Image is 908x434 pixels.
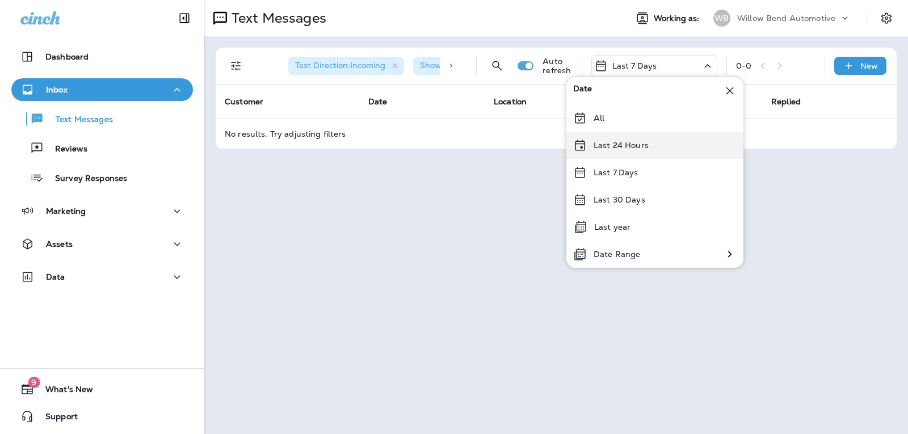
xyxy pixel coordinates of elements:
[594,168,638,177] p: Last 7 Days
[594,250,640,259] p: Date Range
[295,60,385,70] span: Text Direction : Incoming
[420,60,557,70] span: Show Start/Stop/Unsubscribe : true
[713,10,730,27] div: WB
[494,96,527,107] span: Location
[216,119,897,149] td: No results. Try adjusting filters
[288,57,404,75] div: Text Direction:Incoming
[44,115,113,125] p: Text Messages
[46,85,68,94] p: Inbox
[11,107,193,130] button: Text Messages
[876,8,897,28] button: Settings
[594,195,645,204] p: Last 30 Days
[860,61,878,70] p: New
[11,233,193,255] button: Assets
[225,54,247,77] button: Filters
[34,385,93,398] span: What's New
[225,96,263,107] span: Customer
[11,378,193,401] button: 9What's New
[11,266,193,288] button: Data
[227,10,326,27] p: Text Messages
[11,78,193,101] button: Inbox
[45,52,89,61] p: Dashboard
[594,222,630,231] p: Last year
[46,207,86,216] p: Marketing
[11,405,193,428] button: Support
[46,239,73,248] p: Assets
[28,377,40,388] span: 9
[34,412,78,425] span: Support
[44,174,127,184] p: Survey Responses
[11,166,193,189] button: Survey Responses
[11,200,193,222] button: Marketing
[413,57,575,75] div: Show Start/Stop/Unsubscribe:true
[594,141,649,150] p: Last 24 Hours
[46,272,65,281] p: Data
[612,61,657,70] p: Last 7 Days
[44,144,87,155] p: Reviews
[737,14,835,23] p: Willow Bend Automotive
[594,113,604,123] p: All
[771,96,801,107] span: Replied
[169,7,200,30] button: Collapse Sidebar
[368,96,388,107] span: Date
[11,136,193,160] button: Reviews
[573,84,592,98] span: Date
[486,54,508,77] button: Search Messages
[543,57,572,75] p: Auto refresh
[654,14,702,23] span: Working as:
[11,45,193,68] button: Dashboard
[736,61,751,70] div: 0 - 0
